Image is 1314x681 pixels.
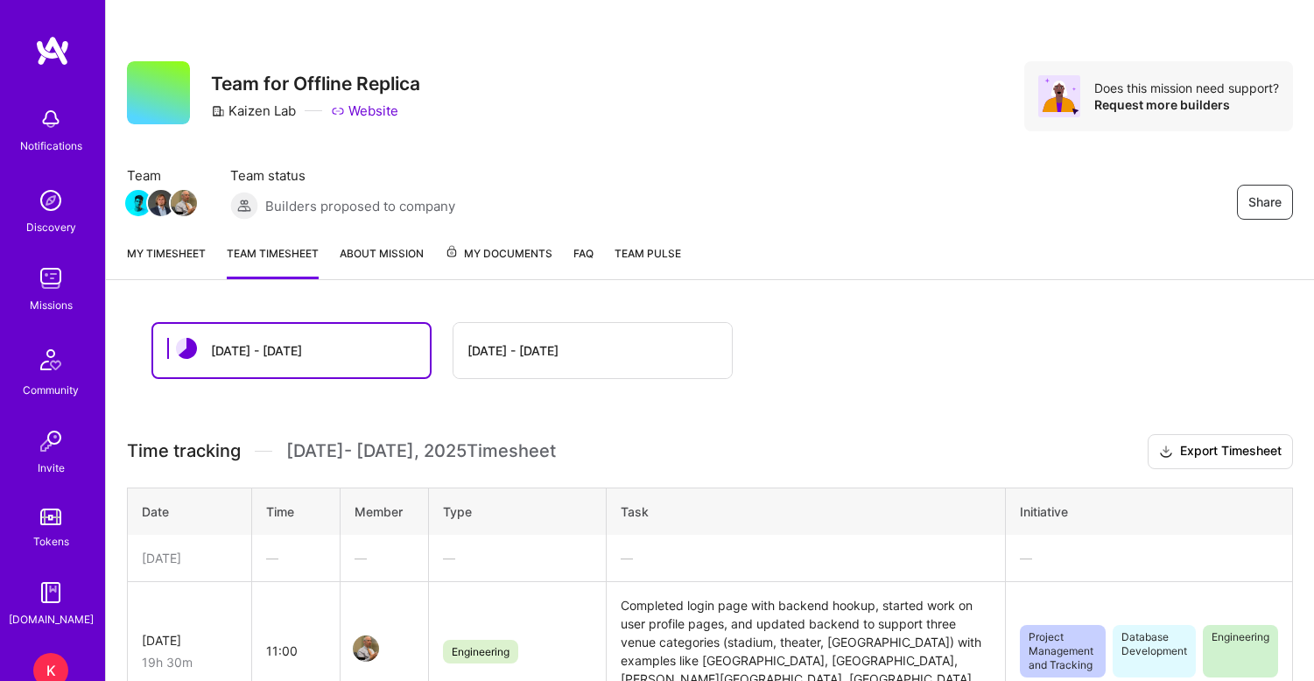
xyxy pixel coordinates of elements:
img: Community [30,339,72,381]
span: Engineering [1203,625,1278,677]
div: [DATE] [142,631,237,649]
th: Initiative [1005,488,1292,535]
button: Export Timesheet [1148,434,1293,469]
div: [DATE] - [DATE] [467,341,559,360]
img: Invite [33,424,68,459]
button: Share [1237,185,1293,220]
a: Team Pulse [615,244,681,279]
span: Team [127,166,195,185]
div: Invite [38,459,65,477]
span: Time tracking [127,440,241,462]
th: Date [128,488,252,535]
span: Database Development [1113,625,1196,677]
img: Builders proposed to company [230,192,258,220]
img: Team Member Avatar [171,190,197,216]
img: discovery [33,183,68,218]
img: logo [35,35,70,67]
th: Member [341,488,429,535]
th: Task [606,488,1005,535]
span: Team status [230,166,455,185]
i: icon Download [1159,443,1173,461]
a: My timesheet [127,244,206,279]
div: Community [23,381,79,399]
a: My Documents [445,244,552,279]
div: Notifications [20,137,82,155]
span: Share [1248,193,1282,211]
span: My Documents [445,244,552,263]
div: Kaizen Lab [211,102,296,120]
th: Type [429,488,607,535]
img: Team Member Avatar [125,190,151,216]
a: About Mission [340,244,424,279]
span: Project Management and Tracking [1020,625,1106,677]
a: Team timesheet [227,244,319,279]
div: — [443,549,592,567]
div: — [1020,549,1278,567]
a: Team Member Avatar [172,188,195,218]
img: guide book [33,575,68,610]
div: Request more builders [1094,96,1279,113]
div: Does this mission need support? [1094,80,1279,96]
div: [DOMAIN_NAME] [9,610,94,628]
img: teamwork [33,261,68,296]
div: — [355,549,414,567]
img: status icon [176,338,197,359]
div: Tokens [33,532,69,551]
div: [DATE] [142,549,237,567]
a: Team Member Avatar [127,188,150,218]
div: 19h 30m [142,653,237,671]
img: bell [33,102,68,137]
span: [DATE] - [DATE] , 2025 Timesheet [286,440,556,462]
div: Missions [30,296,73,314]
a: Team Member Avatar [355,634,377,663]
div: [DATE] - [DATE] [211,341,302,360]
h3: Team for Offline Replica [211,73,420,95]
img: tokens [40,509,61,525]
img: Team Member Avatar [353,635,379,662]
a: FAQ [573,244,594,279]
a: Website [331,102,398,120]
i: icon CompanyGray [211,104,225,118]
span: Builders proposed to company [265,197,455,215]
div: Discovery [26,218,76,236]
div: — [621,549,991,567]
img: Avatar [1038,75,1080,117]
a: Team Member Avatar [150,188,172,218]
span: Team Pulse [615,247,681,260]
div: — [266,549,326,567]
span: Engineering [443,640,518,663]
img: Team Member Avatar [148,190,174,216]
th: Time [251,488,340,535]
